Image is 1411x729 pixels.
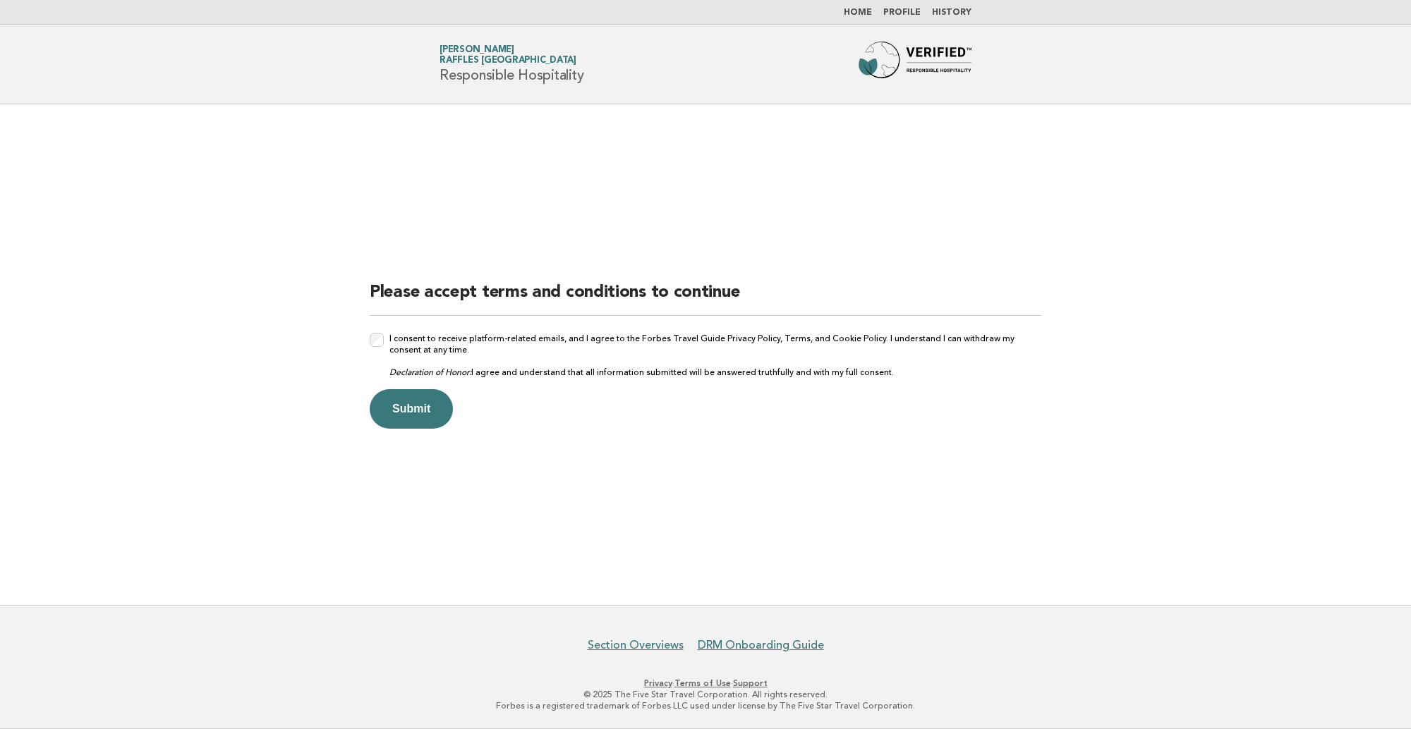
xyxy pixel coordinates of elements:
p: · · [274,678,1137,689]
a: Terms of Use [674,678,731,688]
h1: Responsible Hospitality [440,46,583,82]
a: Section Overviews [588,638,684,652]
p: Forbes is a registered trademark of Forbes LLC used under license by The Five Star Travel Corpora... [274,700,1137,711]
a: Profile [883,8,921,17]
span: Raffles [GEOGRAPHIC_DATA] [440,56,576,66]
label: I consent to receive platform-related emails, and I agree to the Forbes Travel Guide Privacy Poli... [389,333,1041,378]
a: [PERSON_NAME]Raffles [GEOGRAPHIC_DATA] [440,45,576,65]
em: Declaration of Honor: [389,367,471,377]
img: Forbes Travel Guide [859,42,971,87]
p: © 2025 The Five Star Travel Corporation. All rights reserved. [274,689,1137,700]
a: Home [844,8,872,17]
a: History [932,8,971,17]
a: Support [733,678,768,688]
button: Submit [370,389,453,429]
a: Privacy [644,678,672,688]
h2: Please accept terms and conditions to continue [370,281,1041,316]
a: DRM Onboarding Guide [698,638,824,652]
